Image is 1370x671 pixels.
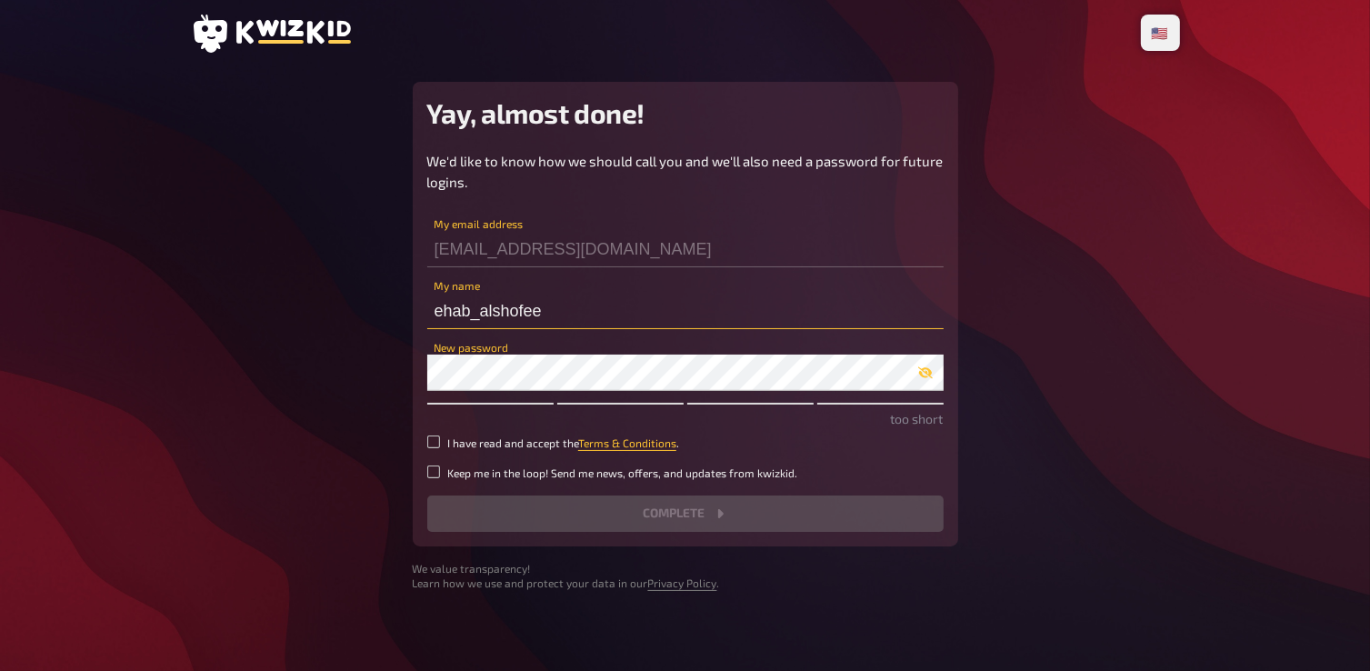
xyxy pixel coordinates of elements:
[427,409,944,428] p: too short
[427,293,944,329] input: My name
[427,496,944,532] button: Complete
[427,231,944,267] input: My email address
[427,96,944,129] h2: Yay, almost done!
[578,436,676,449] a: Terms & Conditions
[447,436,679,451] small: I have read and accept the .
[427,151,944,192] p: We'd like to know how we should call you and we'll also need a password for future logins.
[648,576,717,589] a: Privacy Policy
[447,466,797,481] small: Keep me in the loop! Send me news, offers, and updates from kwizkid.
[413,561,958,592] small: We value transparency! Learn how we use and protect your data in our .
[1145,18,1176,47] li: 🇺🇸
